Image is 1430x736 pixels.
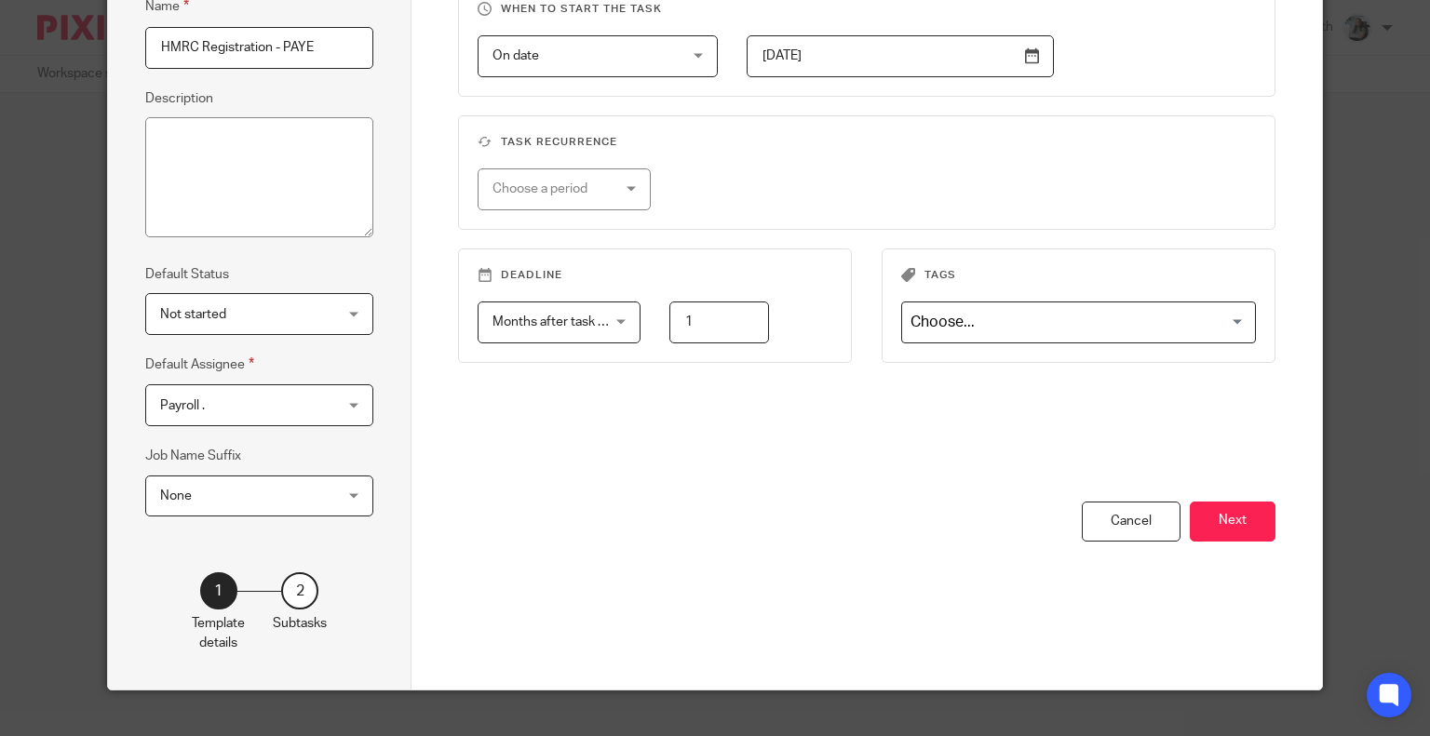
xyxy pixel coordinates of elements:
[492,315,631,328] span: Months after task starts
[192,614,245,652] p: Template details
[281,572,318,609] div: 2
[1190,502,1275,542] button: Next
[145,89,213,108] label: Description
[145,354,254,375] label: Default Assignee
[478,268,832,283] h3: Deadline
[492,49,539,62] span: On date
[478,2,1256,17] h3: When to start the task
[145,447,241,465] label: Job Name Suffix
[901,268,1256,283] h3: Tags
[492,169,618,208] div: Choose a period
[478,135,1256,150] h3: Task recurrence
[145,265,229,284] label: Default Status
[160,399,205,412] span: Payroll .
[160,308,226,321] span: Not started
[200,572,237,609] div: 1
[160,489,192,502] span: None
[904,306,1245,339] input: Search for option
[1082,502,1180,542] div: Cancel
[901,301,1256,343] div: Search for option
[273,614,327,633] p: Subtasks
